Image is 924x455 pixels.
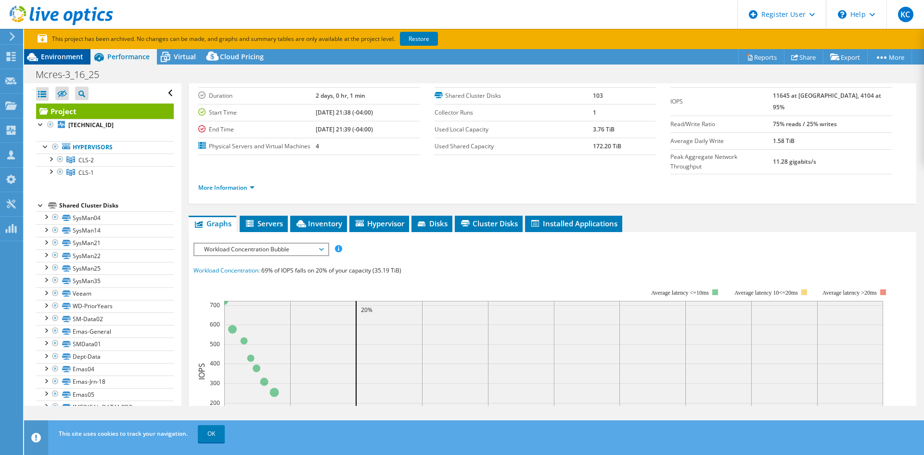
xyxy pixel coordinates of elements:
span: Disks [416,219,448,228]
span: This site uses cookies to track your navigation. [59,429,188,438]
b: 103 [593,91,603,100]
a: SysMan22 [36,249,174,262]
p: This project has been archived. No changes can be made, and graphs and summary tables are only av... [38,34,509,44]
span: Workload Concentration: [193,266,260,274]
a: Share [784,50,823,65]
a: Veeam [36,287,174,300]
span: Cloud Pricing [220,52,264,61]
a: SysMan21 [36,237,174,249]
b: 4 [316,142,319,150]
b: [DATE] 21:39 (-04:00) [316,125,373,133]
b: 3.76 TiB [593,125,615,133]
a: Emas-General [36,325,174,338]
a: Export [823,50,868,65]
span: Installed Applications [530,219,617,228]
a: Emas05 [36,388,174,401]
span: 69% of IOPS falls on 20% of your capacity (35.19 TiB) [261,266,401,274]
div: Shared Cluster Disks [59,200,174,211]
label: Used Local Capacity [435,125,593,134]
a: [TECHNICAL_ID] [36,119,174,131]
span: Virtual [174,52,196,61]
a: Emas04 [36,363,174,376]
label: Collector Runs [435,108,593,117]
text: Average latency >20ms [822,289,877,296]
b: 11.28 gigabits/s [773,157,816,166]
a: SysMan25 [36,262,174,274]
a: More [867,50,912,65]
label: Start Time [198,108,315,117]
a: CLS-2 [36,154,174,166]
label: Peak Aggregate Network Throughput [670,152,773,171]
label: Read/Write Ratio [670,119,773,129]
text: 600 [210,320,220,328]
label: Average Daily Write [670,136,773,146]
b: 172.20 TiB [593,142,621,150]
a: Restore [400,32,438,46]
text: 20% [361,306,372,314]
a: WD-PriorYears [36,300,174,312]
span: CLS-1 [78,169,94,177]
b: 75% reads / 25% writes [773,120,837,128]
b: [DATE] 21:38 (-04:00) [316,108,373,117]
label: IOPS [670,97,773,106]
a: [MEDICAL_DATA]-RDP [36,401,174,413]
label: End Time [198,125,315,134]
span: CLS-2 [78,156,94,164]
a: OK [198,425,225,442]
label: Duration [198,91,315,101]
tspan: Average latency 10<=20ms [734,289,798,296]
a: Project [36,104,174,119]
a: SysMan35 [36,274,174,287]
tspan: Average latency <=10ms [651,289,709,296]
a: SysMan14 [36,224,174,237]
b: 1 [593,108,596,117]
label: Physical Servers and Virtual Machines [198,142,315,151]
a: Emas-Jrn-18 [36,376,174,388]
label: Used Shared Capacity [435,142,593,151]
b: 1.58 TiB [773,137,795,145]
span: Workload Concentration Bubble [199,244,323,255]
span: Hypervisor [354,219,404,228]
text: 300 [210,379,220,387]
span: Environment [41,52,83,61]
text: IOPS [196,363,207,380]
span: KC [898,7,913,22]
a: CLS-1 [36,166,174,179]
a: Dept-Data [36,351,174,363]
a: SM-Data02 [36,312,174,325]
b: [TECHNICAL_ID] [68,121,114,129]
a: More Information [198,183,255,192]
text: 400 [210,359,220,367]
text: 700 [210,301,220,309]
span: Graphs [193,219,231,228]
span: Performance [107,52,150,61]
span: Inventory [295,219,342,228]
svg: \n [838,10,847,19]
h1: Mcres-3_16_25 [31,69,114,80]
a: SysMan04 [36,211,174,224]
a: Hypervisors [36,141,174,154]
b: 2 days, 0 hr, 1 min [316,91,365,100]
label: Shared Cluster Disks [435,91,593,101]
span: Cluster Disks [460,219,518,228]
text: 500 [210,340,220,348]
span: Servers [244,219,283,228]
a: Reports [738,50,784,65]
a: SMData01 [36,338,174,350]
text: 200 [210,399,220,407]
b: 11645 at [GEOGRAPHIC_DATA], 4104 at 95% [773,91,881,111]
